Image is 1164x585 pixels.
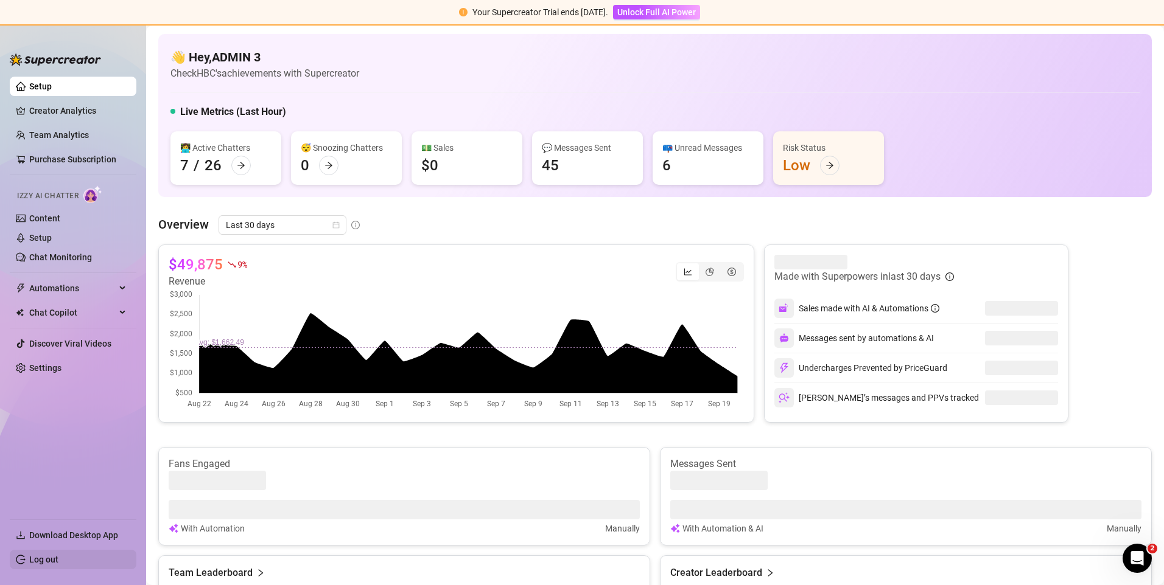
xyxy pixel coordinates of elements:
img: svg%3e [779,392,790,403]
a: Content [29,213,60,223]
span: Automations [29,279,116,298]
article: Manually [605,522,640,535]
div: 💵 Sales [421,141,513,154]
span: dollar-circle [727,268,736,276]
article: Team Leaderboard [169,566,253,580]
span: 2 [1148,544,1157,553]
div: 😴 Snoozing Chatters [301,141,392,154]
div: Undercharges Prevented by PriceGuard [774,358,947,378]
article: Manually [1107,522,1141,535]
div: 0 [301,156,309,175]
h5: Live Metrics (Last Hour) [180,105,286,119]
img: svg%3e [670,522,680,535]
div: [PERSON_NAME]’s messages and PPVs tracked [774,388,979,407]
div: 7 [180,156,189,175]
a: Unlock Full AI Power [613,7,700,17]
img: logo-BBDzfeDw.svg [10,54,101,66]
div: 26 [205,156,222,175]
div: 👩‍💻 Active Chatters [180,141,272,154]
div: 6 [662,156,671,175]
img: Chat Copilot [16,308,24,317]
span: right [766,566,774,580]
span: pie-chart [706,268,714,276]
span: 9 % [237,258,247,270]
article: Messages Sent [670,457,1141,471]
article: $49,875 [169,255,223,274]
article: With Automation & AI [682,522,763,535]
iframe: Intercom live chat [1123,544,1152,573]
span: calendar [332,221,340,229]
a: Settings [29,363,61,373]
img: AI Chatter [83,185,102,203]
span: arrow-right [237,161,245,170]
div: 45 [542,156,559,175]
img: svg%3e [779,362,790,373]
span: thunderbolt [16,283,26,293]
span: info-circle [945,272,954,281]
a: Creator Analytics [29,101,127,120]
span: line-chart [684,268,692,276]
span: fall [228,260,236,269]
a: Setup [29,233,52,243]
a: Chat Monitoring [29,252,92,262]
div: 💬 Messages Sent [542,141,633,154]
span: Last 30 days [226,216,339,234]
div: Sales made with AI & Automations [799,302,939,315]
span: Chat Copilot [29,303,116,322]
div: segmented control [676,262,744,282]
article: With Automation [181,522,245,535]
span: arrow-right [826,161,834,170]
span: info-circle [351,221,360,229]
span: Izzy AI Chatter [17,190,79,202]
span: info-circle [931,304,939,313]
a: Team Analytics [29,130,89,140]
span: Your Supercreator Trial ends [DATE]. [472,7,608,17]
img: svg%3e [169,522,178,535]
div: Risk Status [783,141,874,154]
button: Unlock Full AI Power [613,5,700,19]
a: Setup [29,81,52,91]
img: svg%3e [779,333,789,343]
a: Purchase Subscription [29,150,127,169]
a: Discover Viral Videos [29,339,111,348]
article: Overview [158,215,209,234]
h4: 👋 Hey, ADMIN 3 [170,49,359,66]
span: exclamation-circle [459,8,468,16]
a: Log out [29,555,58,564]
span: Unlock Full AI Power [617,7,696,17]
article: Fans Engaged [169,457,640,471]
div: 📪 Unread Messages [662,141,754,154]
article: Check HBC's achievements with Supercreator [170,66,359,81]
article: Made with Superpowers in last 30 days [774,269,941,284]
div: Messages sent by automations & AI [774,328,934,348]
span: right [256,566,265,580]
img: svg%3e [779,303,790,314]
article: Creator Leaderboard [670,566,762,580]
div: $0 [421,156,438,175]
span: Download Desktop App [29,530,118,540]
span: arrow-right [324,161,333,170]
span: download [16,530,26,540]
article: Revenue [169,274,247,289]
